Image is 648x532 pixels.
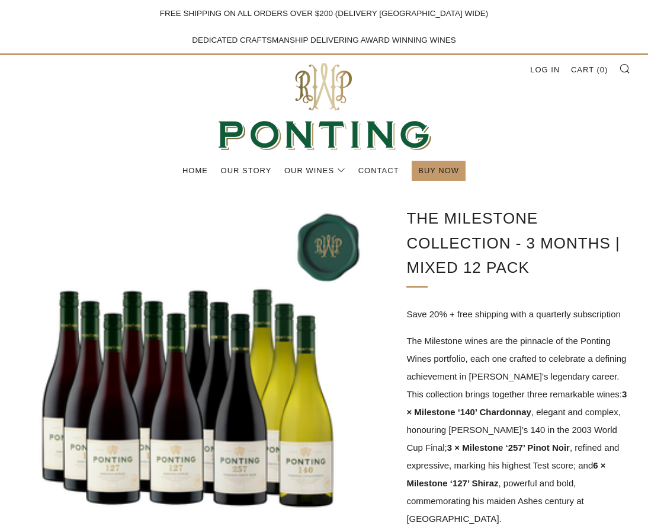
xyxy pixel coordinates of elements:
span: 0 [600,65,605,74]
strong: 6 × Milestone ‘127’ Shiraz [406,460,605,488]
a: Log in [530,60,560,79]
p: The Milestone wines are the pinnacle of the Ponting Wines portfolio, each one crafted to celebrat... [406,332,630,528]
strong: 3 × Milestone ‘140’ Chardonnay [406,389,627,417]
strong: 3 × Milestone ‘257’ Pinot Noir [447,442,570,453]
a: Our Wines [284,161,345,180]
h1: The Milestone Collection - 3 Months | Mixed 12 Pack [406,206,630,281]
a: Our Story [221,161,272,180]
a: Cart (0) [571,60,608,79]
p: Save 20% + free shipping with a quarterly subscription [406,305,630,323]
img: Ponting Wines [206,55,442,161]
a: Home [182,161,208,180]
a: Contact [358,161,399,180]
a: BUY NOW [418,161,459,180]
